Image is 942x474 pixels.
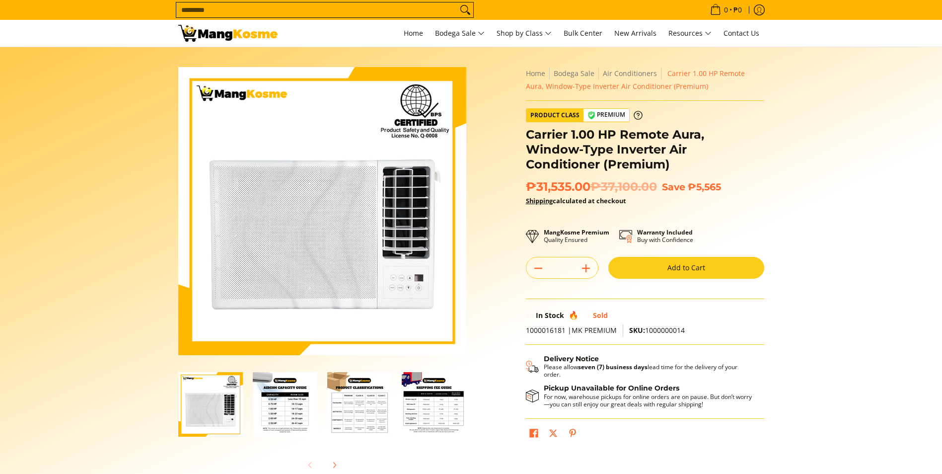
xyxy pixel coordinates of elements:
[578,363,648,371] strong: seven (7) business days
[629,325,645,335] span: SKU:
[609,20,661,47] a: New Arrivals
[457,2,473,17] button: Search
[583,311,591,320] span: 28
[603,69,657,78] a: Air Conditioners
[526,67,764,93] nav: Breadcrumbs
[526,179,657,194] span: ₱31,535.00
[544,228,609,237] strong: MangKosme Premium
[536,311,564,320] span: In Stock
[554,69,594,78] a: Bodega Sale
[544,393,754,408] p: For now, warehouse pickups for online orders are on pause. But don’t worry—you can still enjoy ou...
[526,355,754,379] button: Shipping & Delivery
[564,28,602,38] span: Bulk Center
[526,196,626,205] strong: calculated at checkout
[399,20,428,47] a: Home
[583,109,629,121] span: Premium
[732,6,743,13] span: ₱0
[527,426,541,443] a: Share on Facebook
[526,69,545,78] a: Home
[526,196,553,205] a: Shipping
[637,229,693,243] p: Buy with Confidence
[526,311,534,320] span: 10
[723,6,729,13] span: 0
[404,28,423,38] span: Home
[546,426,560,443] a: Post on X
[253,372,317,437] img: Carrier 1.00 HP Remote Aura, Window-Type Inverter Air Conditioner (Premium)-2
[662,181,685,193] span: Save
[492,20,557,47] a: Shop by Class
[402,372,466,437] img: mang-kosme-shipping-fee-guide-infographic
[435,27,485,40] span: Bodega Sale
[587,111,595,119] img: premium-badge-icon.webp
[544,363,754,378] p: Please allow lead time for the delivery of your order.
[178,25,278,42] img: Carrier Aura CH3 1 HP Window-Type Inverter (Class B) l Mang Kosme
[719,20,764,47] a: Contact Us
[663,20,717,47] a: Resources
[178,372,243,437] img: Carrier 1.00 HP Remote Aura, Window-Type Inverter Air Conditioner (Premium)-1
[544,384,679,393] strong: Pickup Unavailable for Online Orders
[430,20,490,47] a: Bodega Sale
[327,372,392,437] img: Carrier 1.00 HP Remote Aura, Window-Type Inverter Air Conditioner (Premium)-3
[590,179,657,194] del: ₱37,100.00
[526,109,583,122] span: Product Class
[526,69,745,91] span: Carrier 1.00 HP Remote Aura, Window-Type Inverter Air Conditioner (Premium)
[497,27,552,40] span: Shop by Class
[544,354,599,363] strong: Delivery Notice
[637,228,693,237] strong: Warranty Included
[688,181,721,193] span: ₱5,565
[526,325,617,335] span: 1000016181 |MK PREMIUM
[526,127,764,172] h1: Carrier 1.00 HP Remote Aura, Window-Type Inverter Air Conditioner (Premium)
[593,311,608,320] span: Sold
[614,28,656,38] span: New Arrivals
[526,108,643,122] a: Product Class Premium
[566,426,580,443] a: Pin on Pinterest
[544,229,609,243] p: Quality Ensured
[559,20,607,47] a: Bulk Center
[288,20,764,47] nav: Main Menu
[668,27,712,40] span: Resources
[707,4,745,15] span: •
[608,257,764,279] button: Add to Cart
[629,325,685,335] span: 1000000014
[526,260,550,276] button: Subtract
[574,260,598,276] button: Add
[724,28,759,38] span: Contact Us
[178,67,466,355] img: Carrier 1.00 HP Remote Aura, Window-Type Inverter Air Conditioner (Premium)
